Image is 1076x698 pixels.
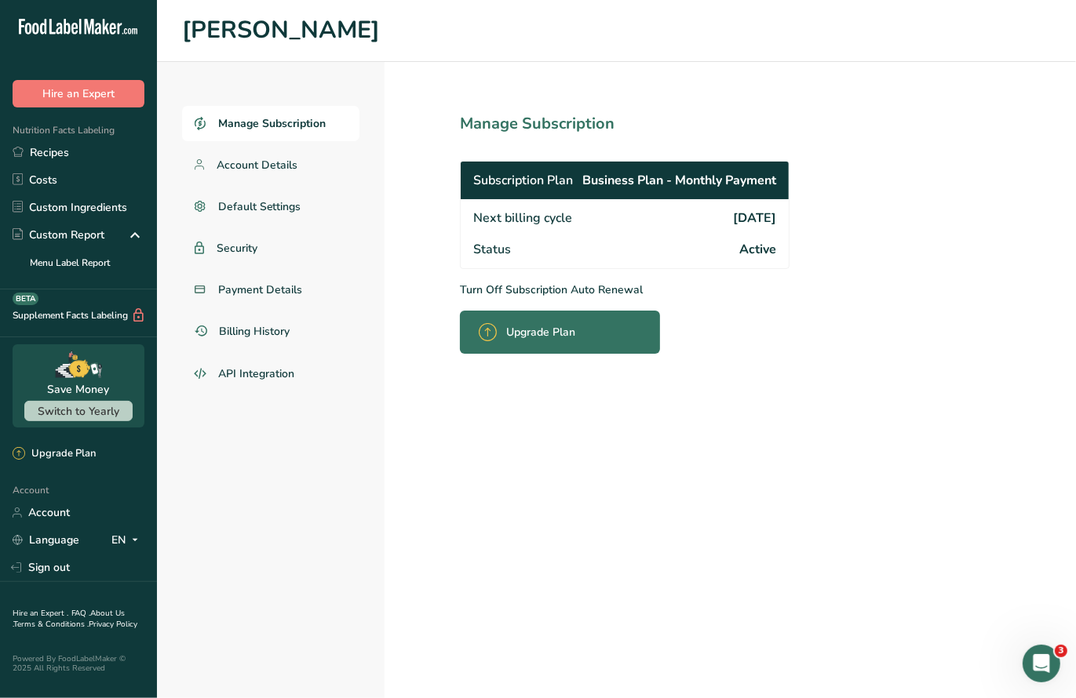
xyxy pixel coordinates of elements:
[218,365,294,382] span: API Integration
[182,189,359,224] a: Default Settings
[13,654,144,673] div: Powered By FoodLabelMaker © 2025 All Rights Reserved
[473,209,572,227] span: Next billing cycle
[582,171,776,190] span: Business Plan - Monthly Payment
[182,147,359,183] a: Account Details
[24,401,133,421] button: Switch to Yearly
[218,198,301,215] span: Default Settings
[1023,645,1060,682] iframe: Intercom live chat
[460,282,859,298] p: Turn Off Subscription Auto Renewal
[218,115,326,132] span: Manage Subscription
[739,240,776,259] span: Active
[182,314,359,349] a: Billing History
[48,381,110,398] div: Save Money
[13,446,96,462] div: Upgrade Plan
[473,171,573,190] span: Subscription Plan
[218,282,302,298] span: Payment Details
[460,112,859,136] h1: Manage Subscription
[217,240,257,256] span: Security
[182,13,1051,49] h1: [PERSON_NAME]
[13,619,89,630] a: Terms & Conditions .
[13,526,79,554] a: Language
[217,157,297,173] span: Account Details
[182,355,359,393] a: API Integration
[13,80,144,107] button: Hire an Expert
[220,323,290,340] span: Billing History
[182,106,359,141] a: Manage Subscription
[13,227,104,243] div: Custom Report
[13,293,38,305] div: BETA
[473,240,511,259] span: Status
[182,231,359,266] a: Security
[13,608,125,630] a: About Us .
[506,324,575,340] span: Upgrade Plan
[733,209,776,227] span: [DATE]
[1055,645,1067,657] span: 3
[111,531,144,550] div: EN
[71,608,90,619] a: FAQ .
[13,608,68,619] a: Hire an Expert .
[182,272,359,307] a: Payment Details
[89,619,137,630] a: Privacy Policy
[38,404,119,419] span: Switch to Yearly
